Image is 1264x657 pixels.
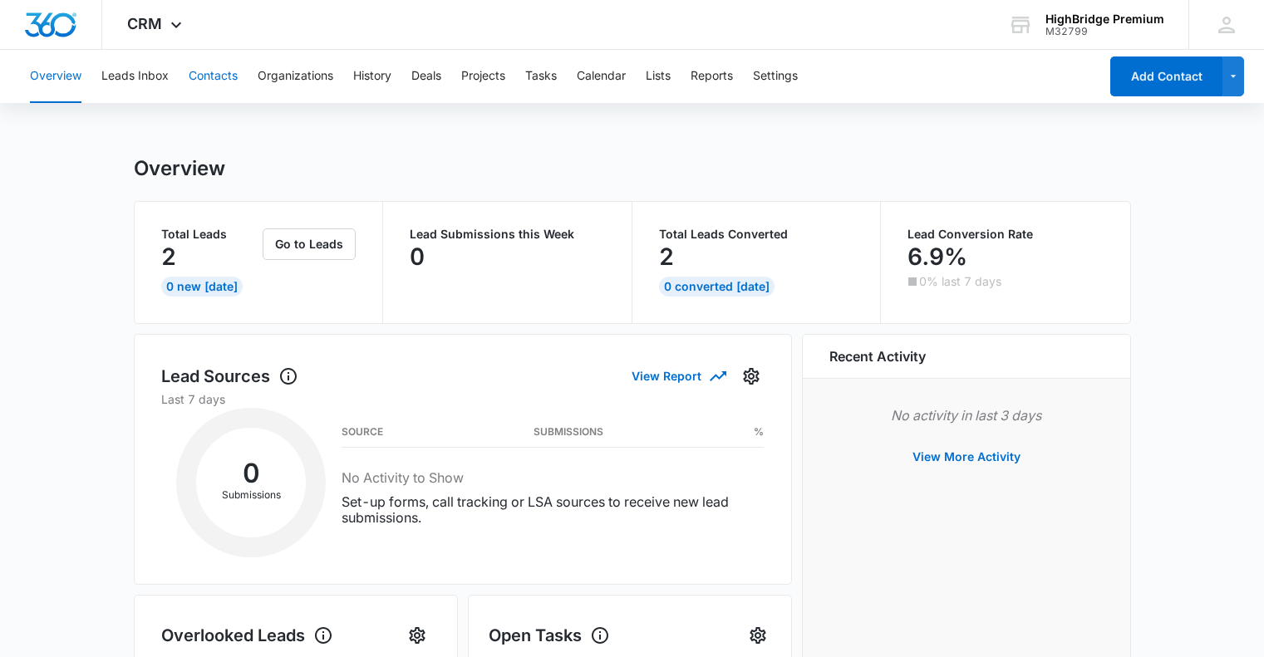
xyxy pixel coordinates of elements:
[263,228,356,260] button: Go to Leads
[659,243,674,270] p: 2
[907,228,1104,240] p: Lead Conversion Rate
[263,237,356,251] a: Go to Leads
[101,50,169,103] button: Leads Inbox
[342,494,764,526] p: Set-up forms, call tracking or LSA sources to receive new lead submissions.
[342,428,383,436] h3: Source
[896,437,1037,477] button: View More Activity
[410,243,425,270] p: 0
[829,346,926,366] h6: Recent Activity
[461,50,505,103] button: Projects
[691,50,733,103] button: Reports
[404,622,430,649] button: Settings
[489,623,610,648] h1: Open Tasks
[632,361,725,390] button: View Report
[258,50,333,103] button: Organizations
[1045,12,1164,26] div: account name
[353,50,391,103] button: History
[753,50,798,103] button: Settings
[196,488,306,503] p: Submissions
[738,363,765,390] button: Settings
[659,228,854,240] p: Total Leads Converted
[534,428,603,436] h3: Submissions
[659,277,775,297] div: 0 Converted [DATE]
[196,463,306,484] h2: 0
[745,622,771,649] button: Settings
[189,50,238,103] button: Contacts
[577,50,626,103] button: Calendar
[525,50,557,103] button: Tasks
[161,243,176,270] p: 2
[342,468,764,488] h3: No Activity to Show
[30,50,81,103] button: Overview
[1110,56,1222,96] button: Add Contact
[907,243,967,270] p: 6.9%
[134,156,225,181] h1: Overview
[161,390,765,408] p: Last 7 days
[829,405,1104,425] p: No activity in last 3 days
[411,50,441,103] button: Deals
[410,228,605,240] p: Lead Submissions this Week
[919,276,1001,287] p: 0% last 7 days
[161,623,333,648] h1: Overlooked Leads
[161,277,243,297] div: 0 New [DATE]
[754,428,764,436] h3: %
[127,15,162,32] span: CRM
[161,228,260,240] p: Total Leads
[1045,26,1164,37] div: account id
[646,50,671,103] button: Lists
[161,364,298,389] h1: Lead Sources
